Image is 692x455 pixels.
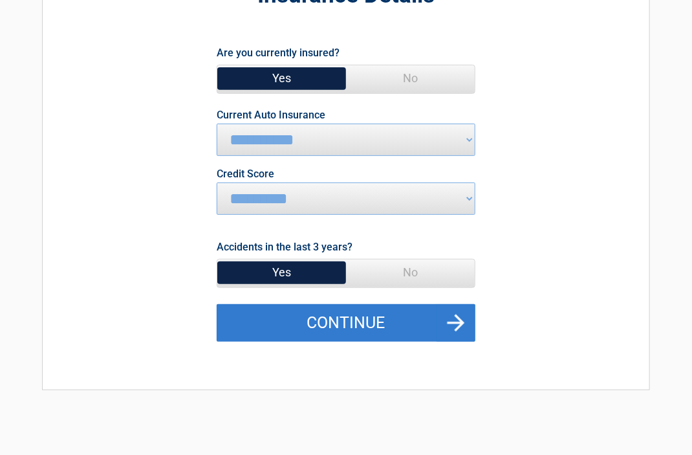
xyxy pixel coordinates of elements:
label: Are you currently insured? [217,44,340,61]
span: Yes [217,65,346,91]
button: Continue [217,304,475,342]
span: No [346,65,475,91]
label: Accidents in the last 3 years? [217,238,352,256]
span: Yes [217,260,346,285]
label: Current Auto Insurance [217,110,325,120]
span: No [346,260,475,285]
label: Credit Score [217,169,274,179]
